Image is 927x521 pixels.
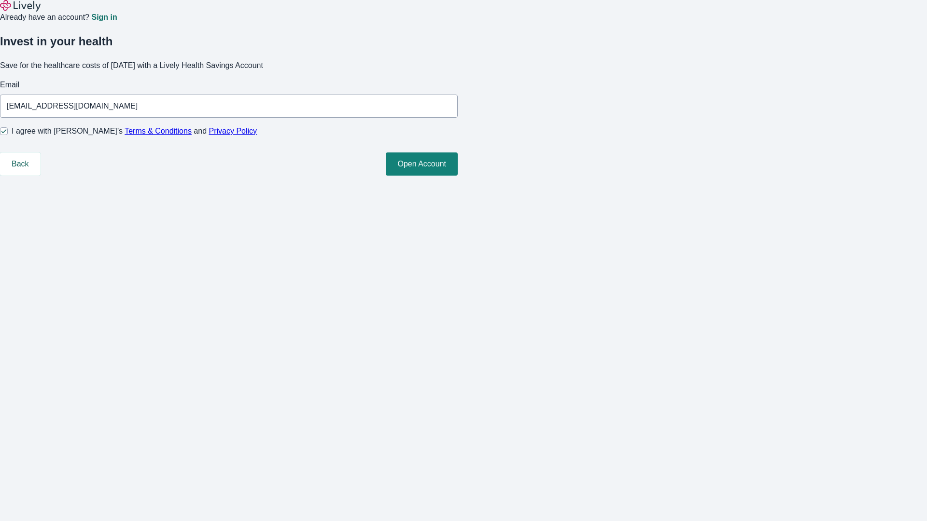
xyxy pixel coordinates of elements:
span: I agree with [PERSON_NAME]’s and [12,125,257,137]
button: Open Account [386,152,458,176]
a: Sign in [91,14,117,21]
a: Terms & Conditions [125,127,192,135]
a: Privacy Policy [209,127,257,135]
